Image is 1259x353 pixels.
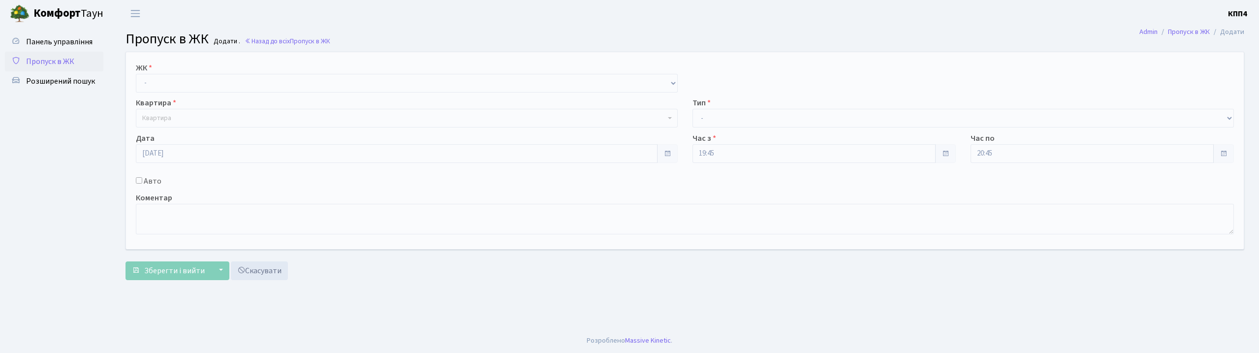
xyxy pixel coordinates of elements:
a: Панель управління [5,32,103,52]
a: Назад до всіхПропуск в ЖК [245,36,330,46]
label: Квартира [136,97,176,109]
a: Пропуск в ЖК [1168,27,1210,37]
span: Квартира [142,113,171,123]
b: Комфорт [33,5,81,21]
a: КПП4 [1228,8,1247,20]
span: Пропуск в ЖК [126,29,209,49]
nav: breadcrumb [1125,22,1259,42]
span: Панель управління [26,36,93,47]
button: Переключити навігацію [123,5,148,22]
label: ЖК [136,62,152,74]
small: Додати . [212,37,240,46]
span: Пропуск в ЖК [290,36,330,46]
label: Авто [144,175,161,187]
label: Коментар [136,192,172,204]
a: Пропуск в ЖК [5,52,103,71]
label: Час по [971,132,995,144]
div: Розроблено . [587,335,672,346]
a: Massive Kinetic [625,335,671,346]
li: Додати [1210,27,1244,37]
span: Зберегти і вийти [144,265,205,276]
b: КПП4 [1228,8,1247,19]
button: Зберегти і вийти [126,261,211,280]
a: Скасувати [231,261,288,280]
label: Дата [136,132,155,144]
img: logo.png [10,4,30,24]
span: Пропуск в ЖК [26,56,74,67]
a: Розширений пошук [5,71,103,91]
span: Таун [33,5,103,22]
label: Тип [692,97,711,109]
label: Час з [692,132,716,144]
a: Admin [1139,27,1158,37]
span: Розширений пошук [26,76,95,87]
